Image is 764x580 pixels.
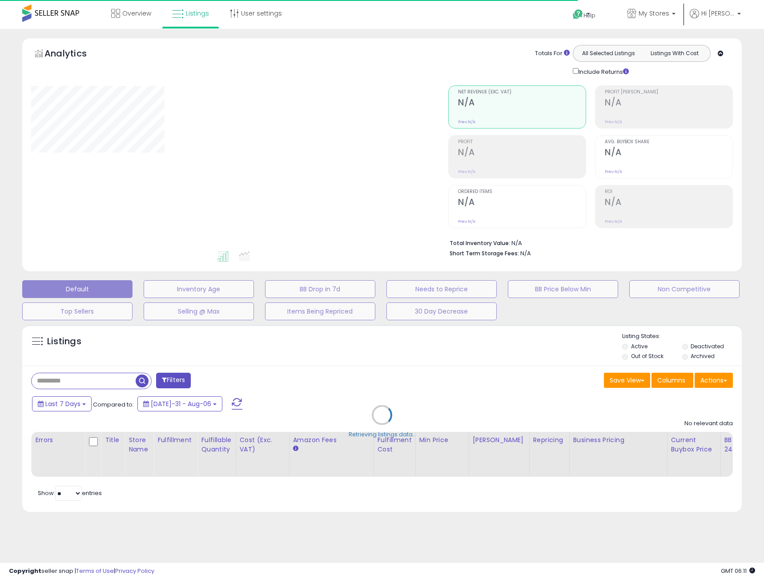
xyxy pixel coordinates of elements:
li: N/A [450,237,726,248]
a: Help [566,2,613,29]
span: Net Revenue (Exc. VAT) [458,90,586,95]
h2: N/A [605,197,732,209]
span: Profit [458,140,586,145]
button: BB Price Below Min [508,280,618,298]
span: Avg. Buybox Share [605,140,732,145]
span: My Stores [639,9,669,18]
span: Overview [122,9,151,18]
a: Hi [PERSON_NAME] [690,9,741,29]
span: Listings [186,9,209,18]
span: Hi [PERSON_NAME] [701,9,735,18]
small: Prev: N/A [458,219,475,224]
small: Prev: N/A [605,219,622,224]
h2: N/A [458,197,586,209]
button: BB Drop in 7d [265,280,375,298]
small: Prev: N/A [605,119,622,125]
div: Totals For [535,49,570,58]
span: Help [583,12,595,19]
button: Selling @ Max [144,302,254,320]
h2: N/A [458,147,586,159]
b: Short Term Storage Fees: [450,250,519,257]
small: Prev: N/A [605,169,622,174]
span: N/A [520,249,531,258]
i: Get Help [572,9,583,20]
b: Total Inventory Value: [450,239,510,247]
button: Inventory Age [144,280,254,298]
span: ROI [605,189,732,194]
span: Profit [PERSON_NAME] [605,90,732,95]
button: Needs to Reprice [386,280,497,298]
small: Prev: N/A [458,169,475,174]
h2: N/A [605,97,732,109]
small: Prev: N/A [458,119,475,125]
button: Default [22,280,133,298]
button: Listings With Cost [641,48,708,59]
button: All Selected Listings [575,48,642,59]
button: 30 Day Decrease [386,302,497,320]
h2: N/A [605,147,732,159]
h2: N/A [458,97,586,109]
div: Retrieving listings data.. [349,431,415,439]
button: Top Sellers [22,302,133,320]
span: Ordered Items [458,189,586,194]
button: Non Competitive [629,280,740,298]
button: Items Being Repriced [265,302,375,320]
h5: Analytics [44,47,104,62]
div: Include Returns [566,66,639,77]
